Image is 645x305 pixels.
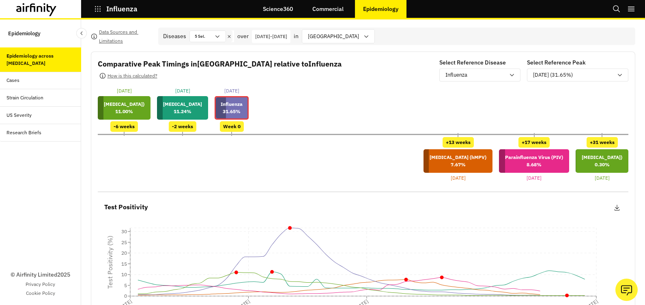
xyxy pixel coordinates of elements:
tspan: 25 [121,239,127,245]
p: 7.67 % [430,161,486,168]
p: Influenza [106,5,138,13]
p: Epidemiology [8,26,41,41]
button: Search [613,2,621,16]
p: 0.30 % [582,161,622,168]
tspan: 0 [124,293,127,299]
p: [MEDICAL_DATA]) [582,154,622,161]
div: 5 Sel. [190,31,214,42]
div: +13 weeks [443,137,474,148]
p: Influenza [221,101,243,108]
button: Ask our analysts [615,279,638,301]
p: Select Reference Peak [527,58,586,67]
p: [MEDICAL_DATA] [163,101,202,108]
p: 31.65 % [221,108,243,115]
div: Epidemiology across [MEDICAL_DATA] [6,52,75,67]
p: Test Positivity [104,202,148,213]
div: +17 weeks [518,137,550,148]
div: US Severity [6,112,32,119]
div: +31 weeks [587,137,618,148]
div: -2 weeks [169,121,196,132]
p: Influenza [445,71,467,79]
p: [DATE] [527,174,542,182]
p: Comparative Peak Timings in [GEOGRAPHIC_DATA] relative to Influenza [98,58,342,69]
p: How is this calculated? [107,71,157,80]
p: [DATE] [117,87,132,95]
p: Parainfluenza Virus (PIV) [505,154,563,161]
p: [DATE] (31.65%) [533,71,573,79]
a: Privacy Policy [26,281,55,288]
a: Cookie Policy [26,290,55,297]
div: Diseases [163,32,186,41]
button: Close Sidebar [76,28,87,39]
div: -6 weeks [110,121,138,132]
div: Strain Circulation [6,94,43,101]
div: Cases [6,77,19,84]
button: Influenza [94,2,138,16]
tspan: Test Positivity (%) [106,236,114,289]
p: [MEDICAL_DATA] (hMPV) [430,154,486,161]
p: [DATE] [595,174,610,182]
div: Research Briefs [6,129,41,136]
p: 8.68 % [505,161,563,168]
p: 11.00 % [104,108,144,115]
p: Select Reference Disease [439,58,506,67]
button: Data Sources and Limitations [91,30,152,43]
p: Data Sources and Limitations [99,28,152,45]
p: Epidemiology [363,6,398,12]
p: [DATE] [175,87,190,95]
div: Week 0 [220,121,244,132]
p: [MEDICAL_DATA]) [104,101,144,108]
tspan: 15 [121,261,127,267]
p: 11.24 % [163,108,202,115]
p: © Airfinity Limited 2025 [11,271,70,279]
button: How is this calculated? [98,69,159,82]
tspan: 5 [124,282,127,288]
tspan: 30 [121,228,127,234]
p: [DATE] [451,174,466,182]
tspan: 20 [121,250,127,256]
p: over [237,32,249,41]
p: in [294,32,299,41]
tspan: 10 [121,271,127,277]
p: [DATE] - [DATE] [255,33,287,40]
p: [DATE] [224,87,239,95]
